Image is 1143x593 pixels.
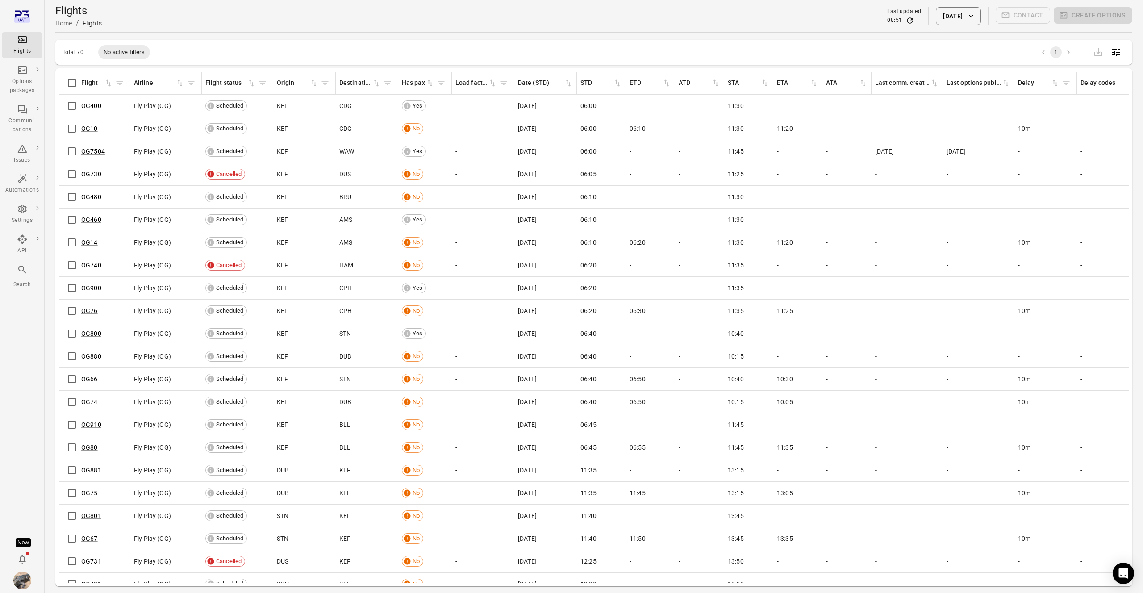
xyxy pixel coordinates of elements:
[381,76,394,90] span: Filter by destination
[679,78,720,88] span: ATD
[81,444,98,451] a: OG80
[1018,284,1073,292] div: -
[875,78,930,88] div: Last comm. created
[875,238,939,247] div: -
[277,306,288,315] span: KEF
[1113,563,1134,584] div: Open Intercom Messenger
[1060,76,1073,90] span: Filter by delay
[679,238,721,247] div: -
[213,215,246,224] span: Scheduled
[497,76,510,90] button: Filter by load factor
[402,78,425,88] div: Has pax
[339,306,352,315] span: CPH
[134,215,171,224] span: Fly Play (OG)
[630,170,672,179] div: -
[339,101,352,110] span: CDG
[679,78,720,88] div: Sort by ATD in ascending order
[81,148,105,155] a: OG7504
[409,101,425,110] span: Yes
[1037,46,1075,58] nav: pagination navigation
[277,101,288,110] span: KEF
[728,78,769,88] div: Sort by STA in ascending order
[134,261,171,270] span: Fly Play (OG)
[875,124,939,133] div: -
[277,215,288,224] span: KEF
[905,16,914,25] button: Refresh data
[679,284,721,292] div: -
[826,215,868,224] div: -
[1080,261,1136,270] div: -
[184,76,198,90] button: Filter by airline
[76,18,79,29] li: /
[339,147,354,156] span: WAW
[256,76,269,90] button: Filter by flight status
[947,238,1011,247] div: -
[81,558,101,565] a: OG731
[81,171,101,178] a: OG730
[728,284,744,292] span: 11:35
[339,284,352,292] span: CPH
[875,261,939,270] div: -
[875,147,894,156] span: [DATE]
[518,78,573,88] span: Date (STD)
[1018,192,1073,201] div: -
[1018,261,1073,270] div: -
[277,170,288,179] span: KEF
[434,76,448,90] button: Filter by has pax
[455,284,511,292] div: -
[728,238,744,247] span: 11:30
[875,101,939,110] div: -
[1050,46,1062,58] button: page 1
[113,76,126,90] button: Filter by flight
[518,101,537,110] span: [DATE]
[630,284,672,292] div: -
[277,78,318,88] span: Origin
[402,78,434,88] span: Has pax
[2,62,42,98] a: Options packages
[630,78,671,88] div: Sort by ETD in ascending order
[134,170,171,179] span: Fly Play (OG)
[81,512,101,519] a: OG801
[339,261,353,270] span: HAM
[134,101,171,110] span: Fly Play (OG)
[518,170,537,179] span: [DATE]
[213,170,245,179] span: Cancelled
[81,307,98,314] a: OG76
[826,147,868,156] div: -
[134,192,171,201] span: Fly Play (OG)
[455,78,488,88] div: Load factor
[339,78,372,88] div: Destination
[580,261,597,270] span: 06:20
[728,101,744,110] span: 11:30
[826,284,868,292] div: -
[518,215,537,224] span: [DATE]
[55,18,102,29] nav: Breadcrumbs
[728,124,744,133] span: 11:30
[580,170,597,179] span: 06:05
[947,284,1011,292] div: -
[947,101,1011,110] div: -
[213,124,246,133] span: Scheduled
[339,238,352,247] span: AMS
[205,78,247,88] div: Flight status
[455,170,511,179] div: -
[947,147,965,156] span: [DATE]
[1080,124,1136,133] div: -
[134,78,184,88] span: Airline
[679,306,721,315] div: -
[2,101,42,137] a: Communi-cations
[580,78,622,88] div: Sort by STD in ascending order
[5,246,39,255] div: API
[277,147,288,156] span: KEF
[580,192,597,201] span: 06:10
[630,147,672,156] div: -
[947,306,1011,315] div: -
[826,78,868,88] span: ATA
[339,78,381,88] span: Destination
[134,78,184,88] div: Sort by airline in ascending order
[777,284,819,292] div: -
[777,147,819,156] div: -
[2,231,42,258] a: API
[826,78,868,88] div: Sort by ATA in ascending order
